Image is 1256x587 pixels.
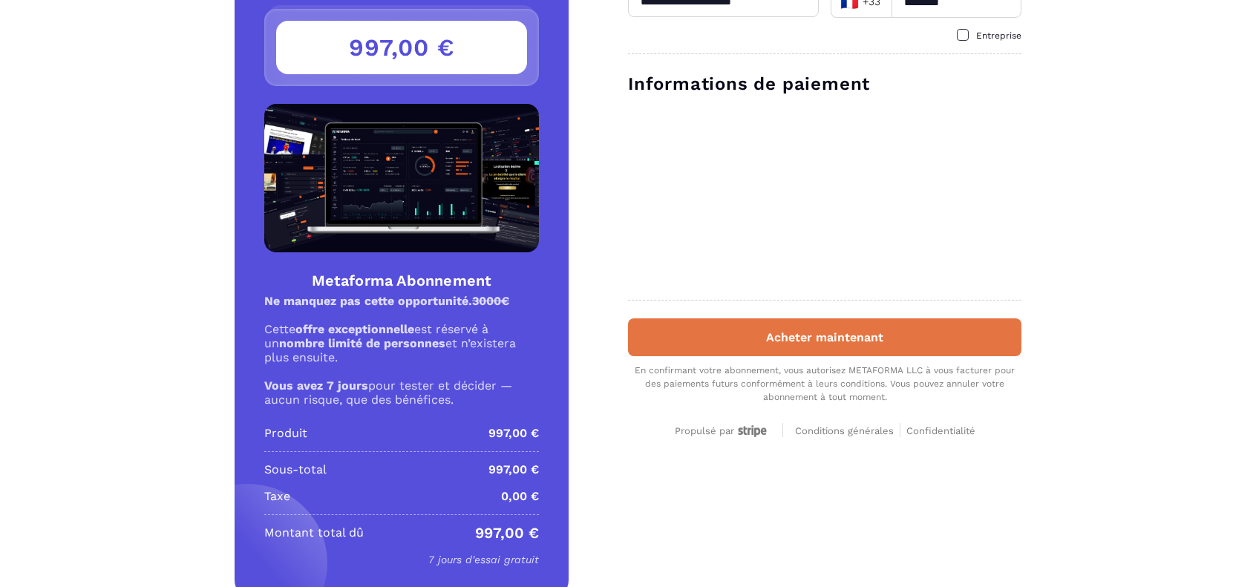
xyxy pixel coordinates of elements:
[488,461,539,479] p: 997,00 €
[628,72,1021,96] h3: Informations de paiement
[264,378,368,393] strong: Vous avez 7 jours
[264,104,539,252] img: Product Image
[264,270,539,291] h4: Metaforma Abonnement
[279,336,445,350] strong: nombre limité de personnes
[628,318,1021,356] button: Acheter maintenant
[264,294,509,308] strong: Ne manquez pas cette opportunité.
[625,105,1024,285] iframe: Cadre de saisie sécurisé pour le paiement
[264,378,539,407] p: pour tester et décider — aucun risque, que des bénéfices.
[475,524,539,542] p: 997,00 €
[488,424,539,442] p: 997,00 €
[906,425,975,436] span: Confidentialité
[264,322,539,364] p: Cette est réservé à un et n’existera plus ensuite.
[501,488,539,505] p: 0,00 €
[264,551,539,568] p: 7 jours d'essai gratuit
[906,423,975,437] a: Confidentialité
[276,21,527,74] h3: 997,00 €
[628,364,1021,404] div: En confirmant votre abonnement, vous autorisez METAFORMA LLC à vous facturer pour des paiements f...
[795,425,894,436] span: Conditions générales
[675,423,771,437] a: Propulsé par
[264,424,307,442] p: Produit
[264,461,327,479] p: Sous-total
[472,294,509,308] s: 3000€
[795,423,900,437] a: Conditions générales
[675,425,771,438] div: Propulsé par
[295,322,414,336] strong: offre exceptionnelle
[976,30,1021,41] span: Entreprise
